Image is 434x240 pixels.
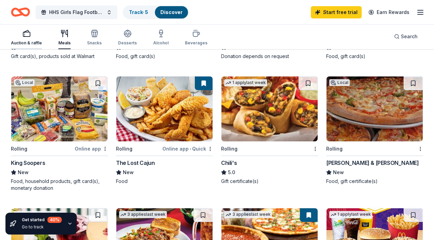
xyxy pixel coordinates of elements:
[119,211,167,218] div: 3 applies last week
[11,178,108,192] div: Food, household products, gift card(s), monetary donation
[221,159,237,167] div: Chili's
[11,159,45,167] div: King Soopers
[224,79,267,86] div: 1 apply last week
[11,53,108,60] div: Gift card(s), products sold at Walmart
[153,40,169,46] div: Alcohol
[221,76,318,185] a: Image for Chili's1 applylast weekRollingChili's5.0Gift certificate(s)
[153,27,169,49] button: Alcohol
[22,217,62,223] div: Get started
[49,8,104,16] span: HHS Girls Flag Football Team Feed- [DATE]
[389,30,423,43] button: Search
[47,217,62,223] div: 40 %
[326,159,419,167] div: [PERSON_NAME] & [PERSON_NAME]
[326,76,423,185] a: Image for Sam & Louie'sLocalRolling[PERSON_NAME] & [PERSON_NAME]NewFood, gift certificate(s)
[329,211,372,218] div: 1 apply last week
[221,76,318,141] img: Image for Chili's
[87,27,102,49] button: Snacks
[116,145,132,153] div: Rolling
[326,53,423,60] div: Food, gift card(s)
[116,76,213,185] a: Image for The Lost CajunRollingOnline app•QuickThe Lost CajunNewFood
[22,224,62,230] div: Go to track
[185,27,207,49] button: Beverages
[11,76,107,141] img: Image for King Soopers
[11,40,42,46] div: Auction & raffle
[14,79,34,86] div: Local
[116,76,213,141] img: Image for The Lost Cajun
[35,5,117,19] button: HHS Girls Flag Football Team Feed- [DATE]
[116,178,213,185] div: Food
[221,53,318,60] div: Donation depends on request
[329,79,350,86] div: Local
[118,40,137,46] div: Desserts
[185,40,207,46] div: Beverages
[11,145,27,153] div: Rolling
[221,145,237,153] div: Rolling
[123,5,189,19] button: Track· 5Discover
[326,145,343,153] div: Rolling
[228,168,235,177] span: 5.0
[123,168,134,177] span: New
[162,144,213,153] div: Online app Quick
[11,76,108,192] a: Image for King SoopersLocalRollingOnline appKing SoopersNewFood, household products, gift card(s)...
[221,178,318,185] div: Gift certificate(s)
[118,27,137,49] button: Desserts
[401,32,418,41] span: Search
[129,9,148,15] a: Track· 5
[58,40,71,46] div: Meals
[116,53,213,60] div: Food, gift card(s)
[190,146,191,152] span: •
[11,4,30,20] a: Home
[87,40,102,46] div: Snacks
[327,76,423,141] img: Image for Sam & Louie's
[333,168,344,177] span: New
[364,6,414,18] a: Earn Rewards
[18,168,29,177] span: New
[326,178,423,185] div: Food, gift certificate(s)
[75,144,108,153] div: Online app
[58,27,71,49] button: Meals
[11,27,42,49] button: Auction & raffle
[311,6,362,18] a: Start free trial
[160,9,183,15] a: Discover
[116,159,155,167] div: The Lost Cajun
[224,211,272,218] div: 3 applies last week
